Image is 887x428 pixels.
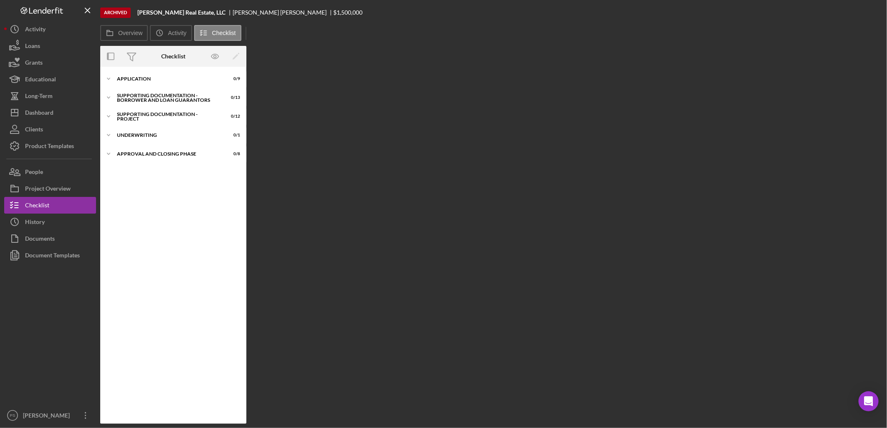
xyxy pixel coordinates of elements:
button: Loans [4,38,96,54]
div: Activity [25,21,46,40]
button: Checklist [194,25,241,41]
button: Activity [150,25,192,41]
label: Overview [118,30,142,36]
div: Underwriting [117,133,219,138]
div: Checklist [25,197,49,216]
div: Product Templates [25,138,74,156]
div: Dashboard [25,104,53,123]
div: Project Overview [25,180,71,199]
div: Archived [100,8,131,18]
button: Clients [4,121,96,138]
div: People [25,164,43,182]
div: [PERSON_NAME] [PERSON_NAME] [233,9,334,16]
button: People [4,164,96,180]
button: Dashboard [4,104,96,121]
button: Checklist [4,197,96,214]
b: [PERSON_NAME] Real Estate, LLC [137,9,226,16]
button: History [4,214,96,230]
div: 0 / 8 [225,151,240,156]
div: Supporting Documentation - Borrower and Loan Guarantors [117,93,219,103]
div: History [25,214,45,232]
div: Application [117,76,219,81]
button: Document Templates [4,247,96,264]
div: Approval and Closing Phase [117,151,219,156]
button: Educational [4,71,96,88]
div: Grants [25,54,43,73]
div: Open Intercom Messenger [859,391,879,411]
div: Educational [25,71,56,90]
div: Clients [25,121,43,140]
div: [PERSON_NAME] [21,407,75,426]
div: Loans [25,38,40,56]
div: 0 / 1 [225,133,240,138]
button: Documents [4,230,96,247]
div: 0 / 13 [225,95,240,100]
div: Long-Term [25,88,53,106]
text: PS [10,413,15,418]
div: Document Templates [25,247,80,266]
label: Checklist [212,30,236,36]
button: Project Overview [4,180,96,197]
div: $1,500,000 [334,9,363,16]
div: Documents [25,230,55,249]
div: 0 / 12 [225,114,240,119]
button: Overview [100,25,148,41]
label: Activity [168,30,186,36]
div: Supporting Documentation - Project [117,112,219,121]
div: 0 / 9 [225,76,240,81]
button: Long-Term [4,88,96,104]
button: Product Templates [4,138,96,154]
div: Checklist [161,53,185,60]
button: Activity [4,21,96,38]
button: Grants [4,54,96,71]
button: PS[PERSON_NAME] [4,407,96,424]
